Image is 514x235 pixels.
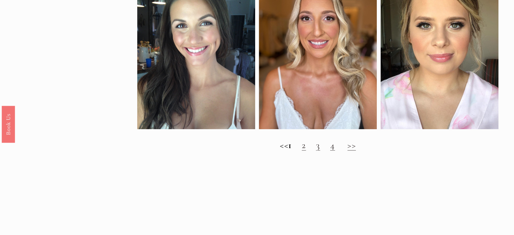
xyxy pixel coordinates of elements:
[316,139,320,151] a: 3
[330,139,335,151] a: 4
[137,140,499,151] h2: <<
[2,105,15,142] a: Book Us
[347,139,356,151] a: >>
[302,139,306,151] a: 2
[288,139,292,151] strong: 1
